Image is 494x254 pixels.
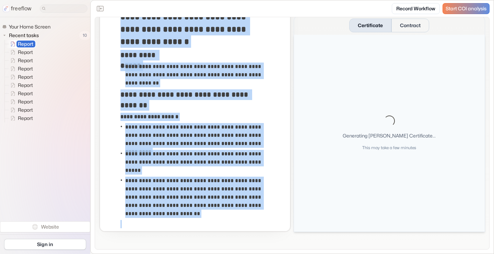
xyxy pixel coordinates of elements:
[2,23,53,31] a: Your Home Screen
[392,3,440,14] a: Record Workflow
[16,90,35,97] span: Report
[446,6,486,12] span: Start COI analysis
[16,98,35,105] span: Report
[349,19,391,32] button: Certificate
[5,106,36,114] a: Report
[16,57,35,64] span: Report
[3,4,32,13] a: freeflow
[5,98,36,106] a: Report
[16,74,35,80] span: Report
[95,3,106,14] button: Close the sidebar
[5,48,36,56] a: Report
[5,114,36,122] a: Report
[5,65,36,73] a: Report
[5,56,36,65] a: Report
[5,73,36,81] a: Report
[16,115,35,122] span: Report
[11,4,32,13] p: freeflow
[443,3,490,14] a: Start COI analysis
[4,239,86,250] a: Sign in
[2,31,42,40] button: Recent tasks
[16,82,35,89] span: Report
[5,40,36,48] a: Report
[5,89,36,98] a: Report
[16,41,35,47] span: Report
[5,81,36,89] a: Report
[8,32,41,39] span: Recent tasks
[362,145,416,151] p: This may take a few minutes
[16,65,35,72] span: Report
[343,132,436,139] p: Generating [PERSON_NAME] Certificate...
[16,49,35,56] span: Report
[8,23,52,30] span: Your Home Screen
[16,107,35,113] span: Report
[79,31,90,40] span: 10
[391,19,429,32] button: Contract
